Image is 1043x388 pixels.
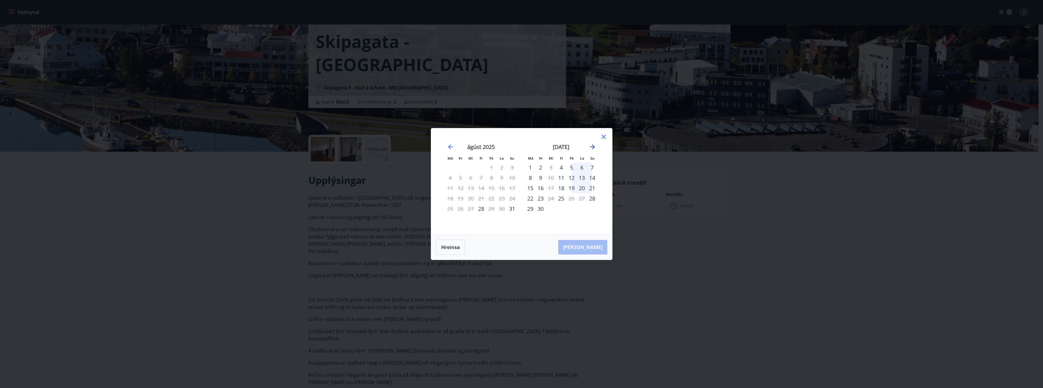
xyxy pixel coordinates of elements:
[546,162,556,173] div: Aðeins útritun í boði
[476,173,486,183] td: Not available. fimmtudagur, 7. ágúst 2025
[535,183,546,193] td: Choose þriðjudagur, 16. september 2025 as your check-in date. It’s available.
[525,204,535,214] td: Choose mánudagur, 29. september 2025 as your check-in date. It’s available.
[535,162,546,173] div: 2
[525,162,535,173] td: Choose mánudagur, 1. september 2025 as your check-in date. It’s available.
[528,156,533,160] small: Má
[566,183,577,193] td: Choose föstudagur, 19. september 2025 as your check-in date. It’s available.
[560,156,563,160] small: Fi
[436,240,465,255] button: Hreinsa
[476,183,486,193] td: Not available. fimmtudagur, 14. ágúst 2025
[445,173,455,183] td: Not available. mánudagur, 4. ágúst 2025
[486,204,497,214] div: Aðeins útritun í boði
[480,156,483,160] small: Fi
[486,162,497,173] td: Not available. föstudagur, 1. ágúst 2025
[587,162,597,173] div: 7
[535,204,546,214] div: 30
[455,173,466,183] td: Not available. þriðjudagur, 5. ágúst 2025
[497,193,507,204] td: Not available. laugardagur, 23. ágúst 2025
[587,173,597,183] td: Choose sunnudagur, 14. september 2025 as your check-in date. It’s available.
[587,173,597,183] div: 14
[525,193,535,204] div: 22
[577,173,587,183] td: Choose laugardagur, 13. september 2025 as your check-in date. It’s available.
[445,183,455,193] td: Not available. mánudagur, 11. ágúst 2025
[525,183,535,193] div: 15
[566,162,577,173] td: Choose föstudagur, 5. september 2025 as your check-in date. It’s available.
[445,193,455,204] td: Not available. mánudagur, 18. ágúst 2025
[507,183,517,193] td: Not available. sunnudagur, 17. ágúst 2025
[489,156,493,160] small: Fö
[587,162,597,173] td: Choose sunnudagur, 7. september 2025 as your check-in date. It’s available.
[455,183,466,193] td: Not available. þriðjudagur, 12. ágúst 2025
[587,183,597,193] div: 21
[476,204,486,214] div: Aðeins innritun í boði
[497,183,507,193] td: Not available. laugardagur, 16. ágúst 2025
[525,204,535,214] div: 29
[577,183,587,193] td: Choose laugardagur, 20. september 2025 as your check-in date. It’s available.
[445,204,455,214] td: Not available. mánudagur, 25. ágúst 2025
[577,183,587,193] div: 20
[589,143,596,150] div: Move forward to switch to the next month.
[566,193,577,204] td: Not available. föstudagur, 26. september 2025
[535,193,546,204] div: 23
[486,183,497,193] td: Not available. föstudagur, 15. ágúst 2025
[507,162,517,173] td: Not available. sunnudagur, 3. ágúst 2025
[587,183,597,193] td: Choose sunnudagur, 21. september 2025 as your check-in date. It’s available.
[455,204,466,214] td: Not available. þriðjudagur, 26. ágúst 2025
[535,173,546,183] div: 9
[566,162,577,173] div: 5
[566,193,577,204] div: Aðeins útritun í boði
[500,156,504,160] small: La
[590,156,595,160] small: Su
[546,162,556,173] td: Not available. miðvikudagur, 3. september 2025
[448,156,453,160] small: Má
[577,173,587,183] div: 13
[556,162,566,173] div: Aðeins innritun í boði
[577,193,587,204] td: Not available. laugardagur, 27. september 2025
[510,156,514,160] small: Su
[507,173,517,183] td: Not available. sunnudagur, 10. ágúst 2025
[546,173,556,183] div: Aðeins útritun í boði
[546,183,556,193] td: Not available. miðvikudagur, 17. september 2025
[535,173,546,183] td: Choose þriðjudagur, 9. september 2025 as your check-in date. It’s available.
[507,204,517,214] div: Aðeins innritun í boði
[468,156,473,160] small: Mi
[549,156,553,160] small: Mi
[507,204,517,214] td: Choose sunnudagur, 31. ágúst 2025 as your check-in date. It’s available.
[556,183,566,193] td: Choose fimmtudagur, 18. september 2025 as your check-in date. It’s available.
[539,156,543,160] small: Þr
[455,193,466,204] td: Not available. þriðjudagur, 19. ágúst 2025
[570,156,574,160] small: Fö
[546,173,556,183] td: Not available. miðvikudagur, 10. september 2025
[580,156,584,160] small: La
[486,204,497,214] td: Not available. föstudagur, 29. ágúst 2025
[466,204,476,214] td: Not available. miðvikudagur, 27. ágúst 2025
[546,193,556,204] div: Aðeins útritun í boði
[476,204,486,214] td: Choose fimmtudagur, 28. ágúst 2025 as your check-in date. It’s available.
[525,193,535,204] td: Choose mánudagur, 22. september 2025 as your check-in date. It’s available.
[546,183,556,193] div: Aðeins útritun í boði
[587,193,597,204] div: Aðeins innritun í boði
[497,162,507,173] td: Not available. laugardagur, 2. ágúst 2025
[459,156,462,160] small: Þr
[486,193,497,204] td: Not available. föstudagur, 22. ágúst 2025
[466,173,476,183] td: Not available. miðvikudagur, 6. ágúst 2025
[566,173,577,183] div: 12
[525,173,535,183] div: 8
[525,162,535,173] div: 1
[577,162,587,173] td: Choose laugardagur, 6. september 2025 as your check-in date. It’s available.
[525,183,535,193] td: Choose mánudagur, 15. september 2025 as your check-in date. It’s available.
[467,143,495,150] strong: ágúst 2025
[556,193,566,204] td: Choose fimmtudagur, 25. september 2025 as your check-in date. It’s available.
[507,193,517,204] td: Not available. sunnudagur, 24. ágúst 2025
[587,193,597,204] td: Choose sunnudagur, 28. september 2025 as your check-in date. It’s available.
[535,162,546,173] td: Choose þriðjudagur, 2. september 2025 as your check-in date. It’s available.
[566,183,577,193] div: 19
[535,183,546,193] div: 16
[556,162,566,173] td: Choose fimmtudagur, 4. september 2025 as your check-in date. It’s available.
[486,173,497,183] td: Not available. föstudagur, 8. ágúst 2025
[553,143,569,150] strong: [DATE]
[438,136,605,227] div: Calendar
[546,193,556,204] td: Not available. miðvikudagur, 24. september 2025
[525,173,535,183] td: Choose mánudagur, 8. september 2025 as your check-in date. It’s available.
[535,193,546,204] td: Choose þriðjudagur, 23. september 2025 as your check-in date. It’s available.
